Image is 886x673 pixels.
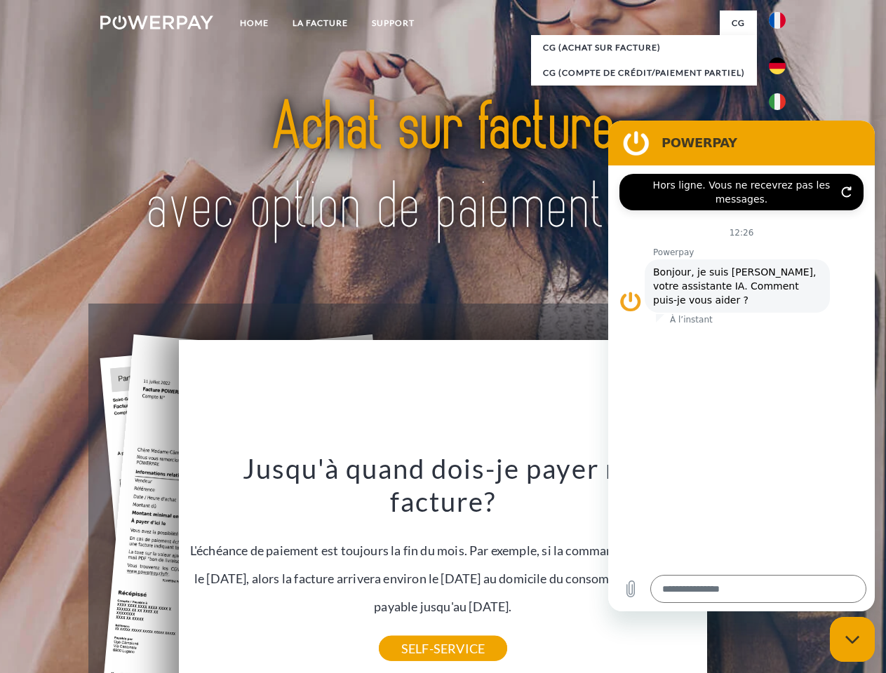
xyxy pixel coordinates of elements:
[720,11,757,36] a: CG
[830,617,875,662] iframe: Bouton de lancement de la fenêtre de messagerie, conversation en cours
[134,67,752,268] img: title-powerpay_fr.svg
[769,93,786,110] img: it
[531,35,757,60] a: CG (achat sur facture)
[281,11,360,36] a: LA FACTURE
[608,121,875,611] iframe: Fenêtre de messagerie
[379,636,507,661] a: SELF-SERVICE
[360,11,427,36] a: Support
[228,11,281,36] a: Home
[187,451,699,519] h3: Jusqu'à quand dois-je payer ma facture?
[187,451,699,648] div: L'échéance de paiement est toujours la fin du mois. Par exemple, si la commande a été passée le [...
[769,57,786,74] img: de
[531,60,757,86] a: CG (Compte de crédit/paiement partiel)
[100,15,213,29] img: logo-powerpay-white.svg
[769,12,786,29] img: fr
